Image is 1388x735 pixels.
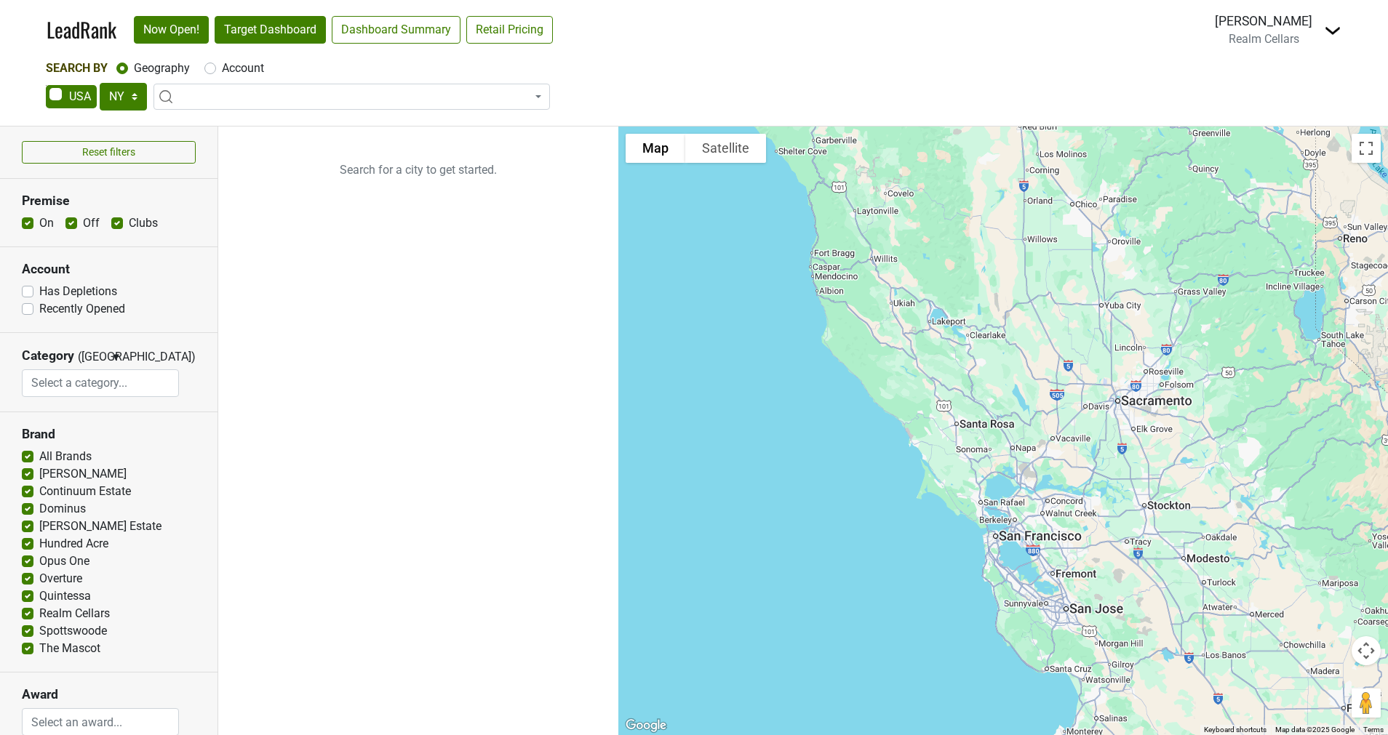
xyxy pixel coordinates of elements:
[39,300,125,318] label: Recently Opened
[1352,688,1381,718] button: Drag Pegman onto the map to open Street View
[39,570,82,587] label: Overture
[222,60,264,77] label: Account
[622,716,670,735] img: Google
[685,134,766,163] button: Show satellite imagery
[39,640,100,657] label: The Mascot
[622,716,670,735] a: Open this area in Google Maps (opens a new window)
[39,518,161,535] label: [PERSON_NAME] Estate
[39,587,91,605] label: Quintessa
[22,262,196,277] h3: Account
[39,448,92,465] label: All Brands
[1363,726,1384,734] a: Terms (opens in new tab)
[215,16,326,44] a: Target Dashboard
[83,214,100,232] label: Off
[39,283,117,300] label: Has Depletions
[39,214,54,232] label: On
[466,16,553,44] a: Retail Pricing
[39,553,89,570] label: Opus One
[22,141,196,164] button: Reset filters
[23,369,178,397] input: Select a category...
[39,465,127,483] label: [PERSON_NAME]
[22,687,196,702] h3: Award
[1324,22,1341,39] img: Dropdown Menu
[1229,32,1299,46] span: Realm Cellars
[39,500,86,518] label: Dominus
[39,535,108,553] label: Hundred Acre
[22,427,196,442] h3: Brand
[1204,725,1267,735] button: Keyboard shortcuts
[1352,636,1381,665] button: Map camera controls
[39,483,131,500] label: Continuum Estate
[129,214,158,232] label: Clubs
[22,193,196,209] h3: Premise
[134,16,209,44] a: Now Open!
[218,126,618,214] p: Search for a city to get started.
[22,348,74,364] h3: Category
[1215,12,1312,31] div: [PERSON_NAME]
[332,16,460,44] a: Dashboard Summary
[78,348,107,369] span: ([GEOGRAPHIC_DATA])
[47,15,116,45] a: LeadRank
[1352,134,1381,163] button: Toggle fullscreen view
[39,605,110,622] label: Realm Cellars
[39,622,107,640] label: Spottswoode
[1275,726,1355,734] span: Map data ©2025 Google
[111,350,121,364] span: ▼
[134,60,190,77] label: Geography
[626,134,685,163] button: Show street map
[46,61,108,75] span: Search By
